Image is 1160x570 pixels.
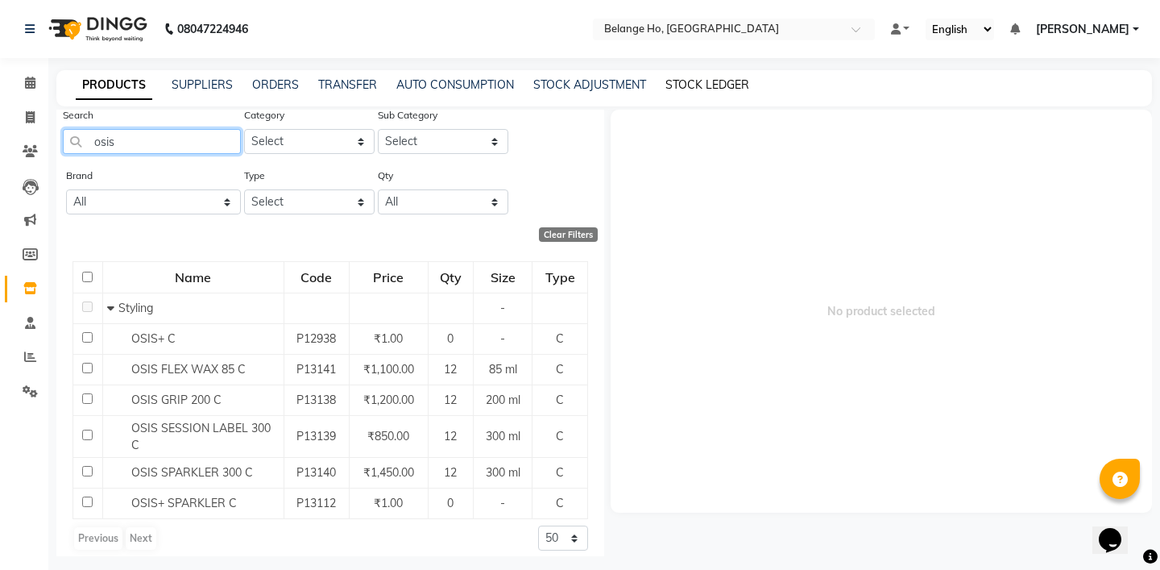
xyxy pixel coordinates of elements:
span: 200 ml [486,393,520,407]
span: P13138 [296,393,336,407]
span: C [556,331,564,346]
a: AUTO CONSUMPTION [396,77,514,92]
label: Type [244,169,265,183]
div: Code [285,263,348,292]
span: 0 [447,496,454,510]
span: OSIS FLEX WAX 85 C [131,362,246,377]
iframe: chat widget [1092,506,1144,554]
a: SUPPLIERS [172,77,233,92]
label: Brand [66,169,93,183]
span: C [556,465,564,480]
span: Styling [118,301,153,315]
span: ₹1,200.00 [363,393,414,407]
span: OSIS SPARKLER 300 C [131,465,253,480]
label: Category [244,108,284,123]
span: P13139 [296,429,336,443]
span: C [556,496,564,510]
span: ₹1.00 [374,496,403,510]
span: P13112 [296,496,336,510]
span: C [556,429,564,443]
span: P13140 [296,465,336,480]
span: P13141 [296,362,336,377]
a: TRANSFER [318,77,377,92]
div: Name [104,263,283,292]
label: Qty [378,169,393,183]
span: P12938 [296,331,336,346]
span: 300 ml [486,429,520,443]
span: ₹850.00 [367,429,409,443]
a: STOCK ADJUSTMENT [533,77,646,92]
a: ORDERS [252,77,299,92]
span: No product selected [611,110,1152,513]
b: 08047224946 [177,6,248,52]
span: [PERSON_NAME] [1036,21,1129,38]
span: OSIS+ C [131,331,176,346]
span: 300 ml [486,465,520,480]
span: OSIS GRIP 200 C [131,393,222,407]
a: STOCK LEDGER [665,77,749,92]
span: Collapse Row [107,301,118,315]
img: logo [41,6,151,52]
div: Type [533,263,586,292]
span: ₹1,100.00 [363,362,414,377]
span: 12 [444,465,457,480]
a: PRODUCTS [76,71,152,100]
span: 85 ml [489,362,517,377]
div: Size [474,263,531,292]
span: ₹1,450.00 [363,465,414,480]
div: Clear Filters [539,227,598,242]
span: C [556,362,564,377]
input: Search by product name or code [63,129,241,154]
span: C [556,393,564,407]
span: OSIS SESSION LABEL 300 C [131,421,271,452]
label: Search [63,108,93,123]
div: Qty [429,263,472,292]
span: 12 [444,362,457,377]
span: - [500,301,505,315]
span: 12 [444,429,457,443]
span: 12 [444,393,457,407]
label: Sub Category [378,108,437,123]
div: Price [350,263,427,292]
span: OSIS+ SPARKLER C [131,496,237,510]
span: - [500,496,505,510]
span: ₹1.00 [374,331,403,346]
span: - [500,331,505,346]
span: 0 [447,331,454,346]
